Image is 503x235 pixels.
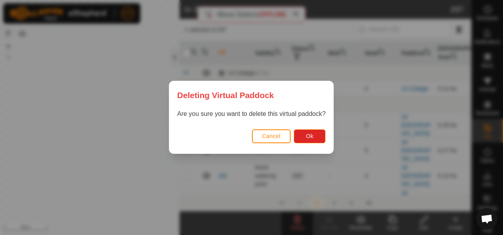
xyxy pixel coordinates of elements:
span: Deleting Virtual Paddock [177,89,274,101]
button: Cancel [252,129,291,143]
span: Ok [306,133,314,140]
span: Cancel [262,133,281,140]
div: Open chat [476,208,497,229]
button: Ok [294,129,326,143]
p: Are you sure you want to delete this virtual paddock? [177,110,325,119]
